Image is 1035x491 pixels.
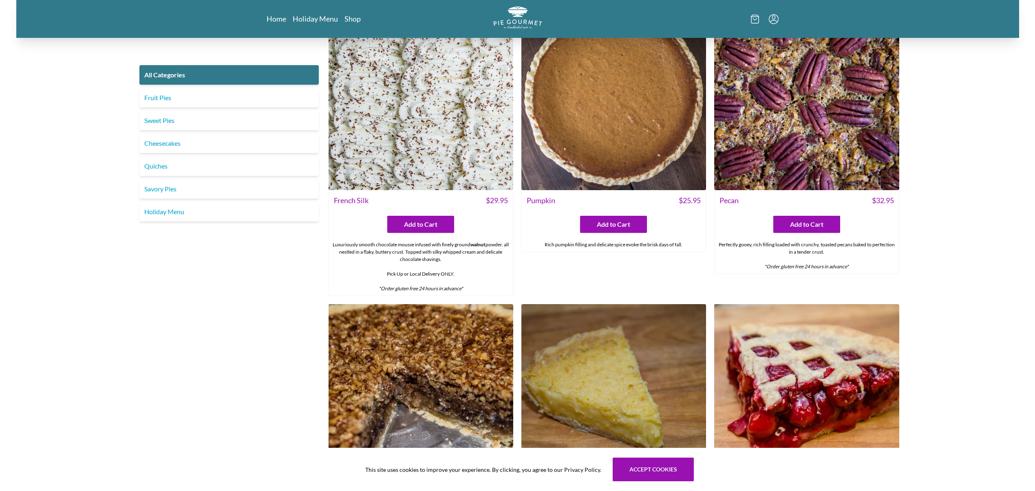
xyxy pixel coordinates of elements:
button: Add to Cart [387,216,454,233]
span: Add to Cart [790,219,823,229]
span: This site uses cookies to improve your experience. By clicking, you agree to our Privacy Policy. [365,465,601,474]
em: *Order gluten free 24 hours in advance* [379,285,463,292]
span: Pumpkin [527,195,555,206]
a: Logo [493,7,542,31]
div: Luxuriously smooth chocolate mousse infused with finely ground powder, all nestled in a flaky, bu... [329,238,513,296]
button: Add to Cart [773,216,840,233]
img: Chocolate Pecan [329,304,513,489]
div: Perfectly gooey, rich filling loaded with crunchy, toasted pecans baked to perfection in a tender... [715,238,898,274]
span: $ 25.95 [679,195,701,206]
span: Add to Cart [597,219,630,229]
a: Fruit Pies [139,88,319,107]
span: $ 32.95 [872,195,894,206]
a: Holiday Menu [139,202,319,221]
button: Add to Cart [580,216,647,233]
button: Menu [769,14,779,24]
a: Cheesecakes [139,134,319,153]
a: All Categories [139,65,319,85]
button: Accept cookies [613,458,694,481]
a: Home [267,14,286,24]
em: *Order gluten free 24 hours in advance* [764,263,849,270]
img: logo [493,7,542,29]
img: Lemon Chess [521,304,706,489]
span: Pecan [719,195,739,206]
span: Add to Cart [404,219,437,229]
img: Pecan [714,6,899,190]
img: Cherry [714,304,899,489]
a: Sweet Pies [139,111,319,130]
img: Pumpkin [521,6,706,190]
img: French Silk [329,6,513,190]
a: Shop [344,14,361,24]
a: Holiday Menu [293,14,338,24]
span: $ 29.95 [486,195,508,206]
span: French Silk [334,195,369,206]
a: Savory Pies [139,179,319,199]
div: Rich pumpkin filling and delicate spice evoke the brisk days of fall. [522,238,706,252]
a: Quiches [139,156,319,176]
strong: walnut [470,241,486,248]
